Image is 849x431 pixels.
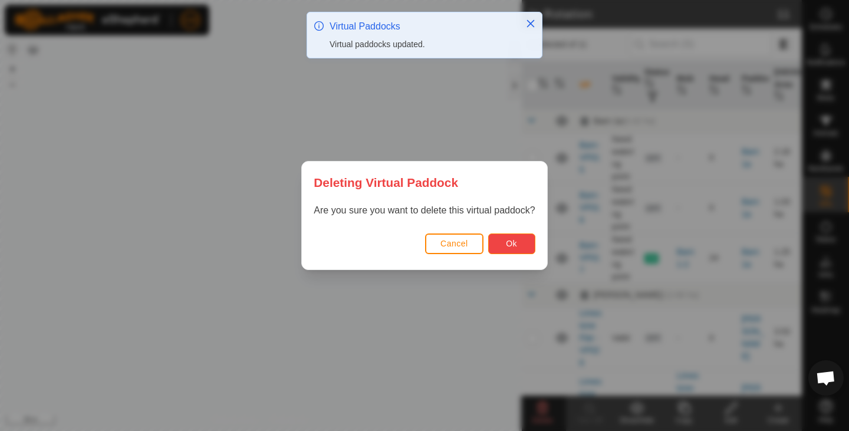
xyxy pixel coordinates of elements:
[314,203,535,218] p: Are you sure you want to delete this virtual paddock?
[425,233,483,254] button: Cancel
[314,173,458,192] span: Deleting Virtual Paddock
[488,233,535,254] button: Ok
[506,239,517,248] span: Ok
[522,15,539,32] button: Close
[330,19,514,34] div: Virtual Paddocks
[330,38,514,51] div: Virtual paddocks updated.
[440,239,468,248] span: Cancel
[808,360,844,396] div: Open chat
